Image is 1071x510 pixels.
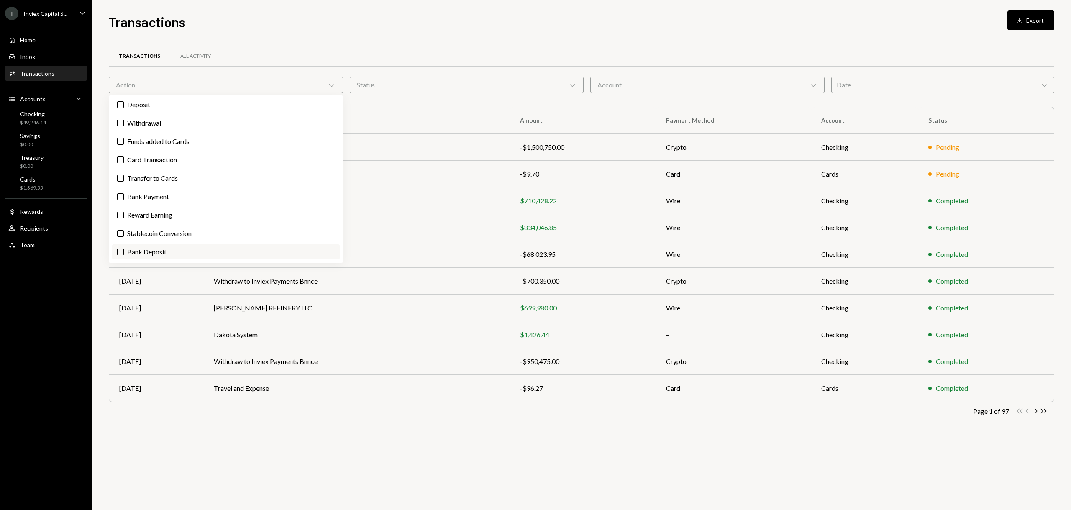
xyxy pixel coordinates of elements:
td: Dakota System [204,321,510,348]
button: Withdrawal [117,120,124,126]
td: Checking [811,134,918,161]
label: Bank Deposit [112,244,340,259]
td: Travel and Expense [204,375,510,402]
td: Checking [811,187,918,214]
td: Withdraw to Inviex Payments Bnnce [204,134,510,161]
div: All Activity [180,53,211,60]
td: Checking [811,241,918,268]
div: Status [350,77,584,93]
a: Treasury$0.00 [5,151,87,172]
button: Export [1007,10,1054,30]
div: [DATE] [119,330,194,340]
a: Transactions [109,46,170,67]
td: Crypto [656,268,811,295]
td: [PERSON_NAME] REFINERY LLC [204,214,510,241]
a: Cards$1,369.55 [5,173,87,193]
td: Checking [811,321,918,348]
a: Home [5,32,87,47]
div: Treasury [20,154,44,161]
div: Date [831,77,1055,93]
div: $0.00 [20,163,44,170]
div: Pending [936,169,959,179]
div: Cards [20,176,43,183]
div: -$1,500,750.00 [520,142,646,152]
a: Rewards [5,204,87,219]
div: Completed [936,249,968,259]
td: [PERSON_NAME] REFINERY LLC [204,295,510,321]
th: Payment Method [656,107,811,134]
div: Completed [936,223,968,233]
div: I [5,7,18,20]
td: – [656,321,811,348]
div: Accounts [20,95,46,103]
div: Completed [936,383,968,393]
div: Account [590,77,825,93]
div: $834,046.85 [520,223,646,233]
label: Funds added to Cards [112,134,340,149]
div: Recipients [20,225,48,232]
label: Card Transaction [112,152,340,167]
td: Checking [811,295,918,321]
div: Inviex Capital S... [23,10,67,17]
div: -$950,475.00 [520,356,646,366]
td: [PERSON_NAME] GOLD & SILVER INC [204,187,510,214]
div: Transactions [119,53,160,60]
td: Crypto [656,348,811,375]
td: Cards [811,161,918,187]
th: Status [918,107,1054,134]
td: Crypto [656,134,811,161]
a: All Activity [170,46,221,67]
label: Deposit [112,97,340,112]
div: Rewards [20,208,43,215]
a: Inbox [5,49,87,64]
div: $49,246.14 [20,119,46,126]
div: $0.00 [20,141,40,148]
a: Accounts [5,91,87,106]
a: Checking$49,246.14 [5,108,87,128]
div: Home [20,36,36,44]
button: Reward Earning [117,212,124,218]
button: Stablecoin Conversion [117,230,124,237]
div: Inbox [20,53,35,60]
label: Stablecoin Conversion [112,226,340,241]
div: Transactions [20,70,54,77]
label: Transfer to Cards [112,171,340,186]
div: Completed [936,330,968,340]
div: $699,980.00 [520,303,646,313]
div: [DATE] [119,383,194,393]
td: Wire [656,295,811,321]
label: Bank Payment [112,189,340,204]
td: Withdraw to Inviex Payments Bnnce [204,348,510,375]
h1: Transactions [109,13,185,30]
th: To/From [204,107,510,134]
th: Account [811,107,918,134]
a: Recipients [5,220,87,236]
div: $1,426.44 [520,330,646,340]
a: Savings$0.00 [5,130,87,150]
td: Checking [811,268,918,295]
button: Bank Payment [117,193,124,200]
div: Savings [20,132,40,139]
div: Completed [936,303,968,313]
td: Wire [656,187,811,214]
label: Withdrawal [112,115,340,131]
td: Withdraw to Inviex Payments Bnnce [204,268,510,295]
button: Deposit [117,101,124,108]
a: Team [5,237,87,252]
td: Checking [811,214,918,241]
div: Completed [936,196,968,206]
td: Wire [656,241,811,268]
button: Funds added to Cards [117,138,124,145]
td: Cypher Securities LLC 8169 [204,241,510,268]
button: Card Transaction [117,156,124,163]
div: -$96.27 [520,383,646,393]
div: -$68,023.95 [520,249,646,259]
div: Page 1 of 97 [973,407,1009,415]
div: Team [20,241,35,249]
div: [DATE] [119,303,194,313]
div: Completed [936,276,968,286]
td: Wire [656,214,811,241]
label: Reward Earning [112,208,340,223]
th: Amount [510,107,656,134]
div: $1,369.55 [20,185,43,192]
